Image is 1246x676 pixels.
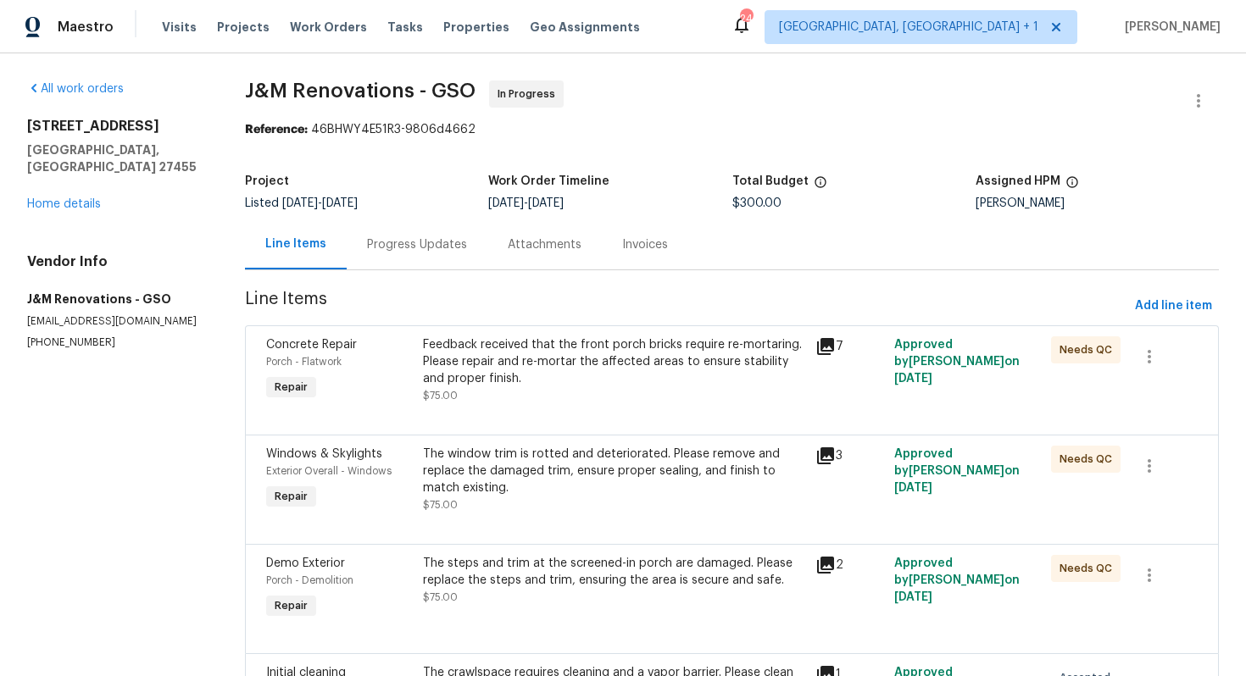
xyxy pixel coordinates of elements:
[1060,341,1119,358] span: Needs QC
[266,466,392,476] span: Exterior Overall - Windows
[322,197,358,209] span: [DATE]
[266,575,353,585] span: Porch - Demolition
[282,197,358,209] span: -
[245,197,358,209] span: Listed
[814,175,827,197] span: The total cost of line items that have been proposed by Opendoor. This sum includes line items th...
[894,557,1020,603] span: Approved by [PERSON_NAME] on
[622,236,668,253] div: Invoices
[423,592,458,602] span: $75.00
[423,446,805,496] div: The window trim is rotted and deteriorated. Please remove and replace the damaged trim, ensure pr...
[217,19,270,36] span: Projects
[508,236,581,253] div: Attachments
[423,391,458,401] span: $75.00
[894,339,1020,385] span: Approved by [PERSON_NAME] on
[27,291,204,308] h5: J&M Renovations - GSO
[245,80,476,101] span: J&M Renovations - GSO
[815,336,884,357] div: 7
[894,482,932,494] span: [DATE]
[488,197,524,209] span: [DATE]
[976,175,1060,187] h5: Assigned HPM
[1118,19,1221,36] span: [PERSON_NAME]
[815,446,884,466] div: 3
[266,448,382,460] span: Windows & Skylights
[894,448,1020,494] span: Approved by [PERSON_NAME] on
[266,357,342,367] span: Porch - Flatwork
[976,197,1219,209] div: [PERSON_NAME]
[245,124,308,136] b: Reference:
[423,336,805,387] div: Feedback received that the front porch bricks require re-mortaring. Please repair and re-mortar t...
[27,253,204,270] h4: Vendor Info
[779,19,1038,36] span: [GEOGRAPHIC_DATA], [GEOGRAPHIC_DATA] + 1
[266,339,357,351] span: Concrete Repair
[268,597,314,614] span: Repair
[27,141,204,175] h5: [GEOGRAPHIC_DATA], [GEOGRAPHIC_DATA] 27455
[1135,296,1212,317] span: Add line item
[268,488,314,505] span: Repair
[245,291,1128,322] span: Line Items
[732,175,809,187] h5: Total Budget
[58,19,114,36] span: Maestro
[367,236,467,253] div: Progress Updates
[162,19,197,36] span: Visits
[894,591,932,603] span: [DATE]
[1060,451,1119,468] span: Needs QC
[1065,175,1079,197] span: The hpm assigned to this work order.
[265,235,326,252] div: Line Items
[27,314,204,329] p: [EMAIL_ADDRESS][DOMAIN_NAME]
[528,197,564,209] span: [DATE]
[387,21,423,33] span: Tasks
[530,19,640,36] span: Geo Assignments
[245,175,289,187] h5: Project
[732,197,782,209] span: $300.00
[1060,560,1119,577] span: Needs QC
[27,118,204,135] h2: [STREET_ADDRESS]
[498,86,562,103] span: In Progress
[1128,291,1219,322] button: Add line item
[266,557,345,569] span: Demo Exterior
[245,121,1219,138] div: 46BHWY4E51R3-9806d4662
[423,500,458,510] span: $75.00
[443,19,509,36] span: Properties
[423,555,805,589] div: The steps and trim at the screened-in porch are damaged. Please replace the steps and trim, ensur...
[27,198,101,210] a: Home details
[894,373,932,385] span: [DATE]
[282,197,318,209] span: [DATE]
[815,555,884,575] div: 2
[27,335,204,350] p: [PHONE_NUMBER]
[27,83,124,95] a: All work orders
[488,197,564,209] span: -
[740,10,752,27] div: 24
[488,175,609,187] h5: Work Order Timeline
[290,19,367,36] span: Work Orders
[268,379,314,396] span: Repair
